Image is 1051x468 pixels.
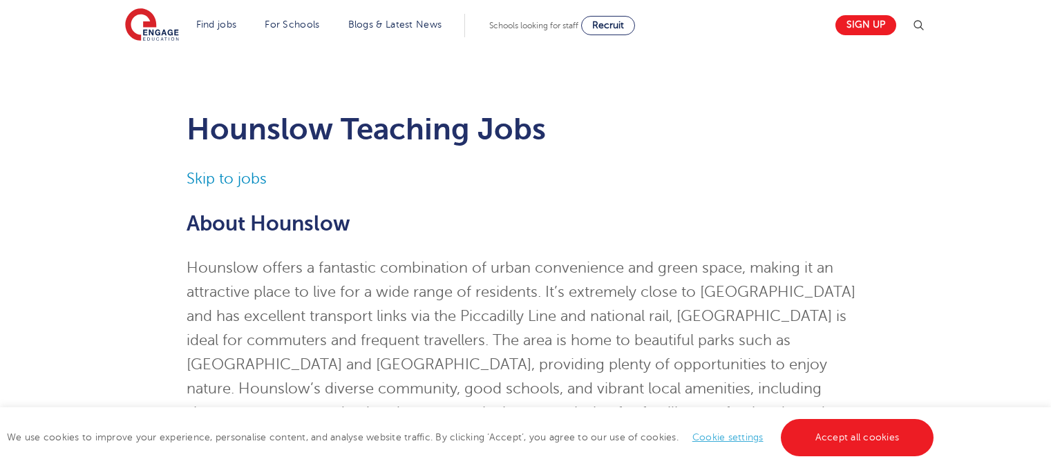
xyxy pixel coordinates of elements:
[125,8,179,43] img: Engage Education
[187,112,864,146] h1: Hounslow Teaching Jobs
[835,15,896,35] a: Sign up
[7,432,937,442] span: We use cookies to improve your experience, personalise content, and analyse website traffic. By c...
[692,432,764,442] a: Cookie settings
[781,419,934,456] a: Accept all cookies
[187,212,864,235] h2: About Hounslow
[265,19,319,30] a: For Schools
[187,170,267,187] a: Skip to jobs
[196,19,237,30] a: Find jobs
[187,256,864,449] p: Hounslow offers a fantastic combination of urban convenience and green space, making it an attrac...
[592,20,624,30] span: Recruit
[489,21,578,30] span: Schools looking for staff
[348,19,442,30] a: Blogs & Latest News
[581,16,635,35] a: Recruit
